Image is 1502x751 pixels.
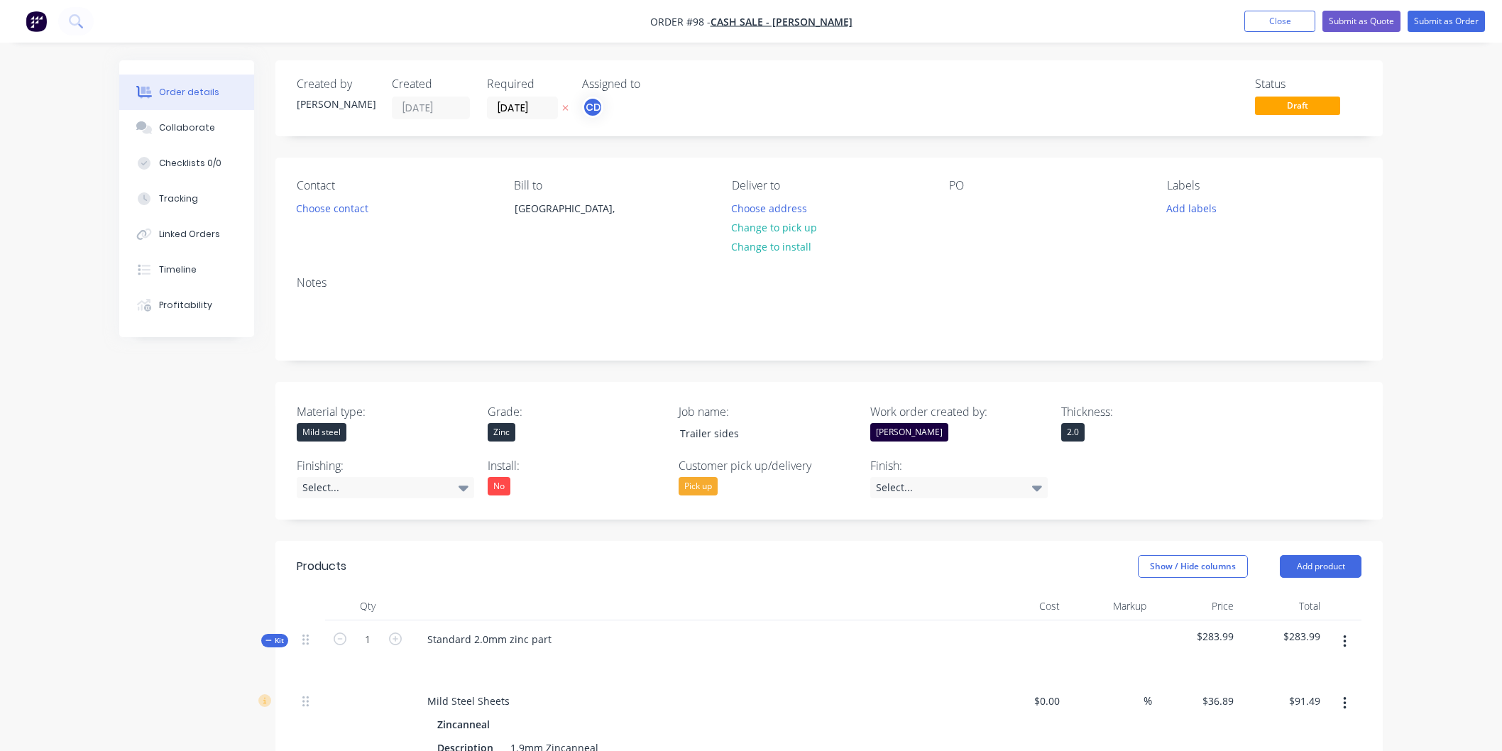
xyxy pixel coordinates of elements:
button: Linked Orders [119,216,254,252]
label: Finishing: [297,457,474,474]
span: $283.99 [1158,629,1234,644]
div: Profitability [159,299,212,312]
button: Tracking [119,181,254,216]
div: Mild Steel Sheets [416,691,521,711]
button: Choose contact [289,198,376,217]
div: Select... [870,477,1048,498]
button: Choose address [724,198,815,217]
div: Products [297,558,346,575]
div: Created by [297,77,375,91]
div: Price [1152,592,1239,620]
button: Change to pick up [724,218,825,237]
a: CASH SALE - [PERSON_NAME] [711,15,853,28]
span: Draft [1255,97,1340,114]
span: Order #98 - [650,15,711,28]
div: Order details [159,86,219,99]
iframe: Intercom live chat [1454,703,1488,737]
div: Trailer sides [669,423,846,444]
button: Submit as Order [1408,11,1485,32]
button: Collaborate [119,110,254,146]
div: Tracking [159,192,198,205]
div: Cost [978,592,1065,620]
button: Add product [1280,555,1361,578]
div: [PERSON_NAME] [297,97,375,111]
button: Show / Hide columns [1138,555,1248,578]
div: Pick up [679,477,718,495]
div: Required [487,77,565,91]
div: Timeline [159,263,197,276]
img: Factory [26,11,47,32]
div: Zinc [488,423,515,442]
button: Close [1244,11,1315,32]
button: Timeline [119,252,254,287]
div: Standard 2.0mm zinc part [416,629,563,649]
label: Thickness: [1061,403,1239,420]
div: Linked Orders [159,228,220,241]
div: Created [392,77,470,91]
label: Work order created by: [870,403,1048,420]
div: Zincanneal [437,714,495,735]
div: Labels [1167,179,1361,192]
button: Order details [119,75,254,110]
button: Submit as Quote [1322,11,1400,32]
div: Checklists 0/0 [159,157,221,170]
div: PO [949,179,1144,192]
div: Notes [297,276,1361,290]
div: Collaborate [159,121,215,134]
div: Deliver to [732,179,926,192]
div: Qty [325,592,410,620]
div: Mild steel [297,423,346,442]
button: Checklists 0/0 [119,146,254,181]
div: No [488,477,510,495]
div: [PERSON_NAME] [870,423,948,442]
div: [GEOGRAPHIC_DATA], [515,199,632,219]
div: Total [1239,592,1327,620]
span: $283.99 [1245,629,1321,644]
label: Grade: [488,403,665,420]
button: Add labels [1158,198,1224,217]
div: 2.0 [1061,423,1085,442]
label: Customer pick up/delivery [679,457,856,474]
button: Profitability [119,287,254,323]
button: Change to install [724,237,819,256]
span: Kit [265,635,284,646]
div: Status [1255,77,1361,91]
div: Assigned to [582,77,724,91]
span: % [1144,693,1152,709]
div: Bill to [514,179,708,192]
div: Contact [297,179,491,192]
label: Finish: [870,457,1048,474]
div: Kit [261,634,288,647]
div: Select... [297,477,474,498]
label: Install: [488,457,665,474]
label: Job name: [679,403,856,420]
div: Markup [1065,592,1153,620]
button: CD [582,97,603,118]
label: Material type: [297,403,474,420]
div: [GEOGRAPHIC_DATA], [503,198,645,243]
